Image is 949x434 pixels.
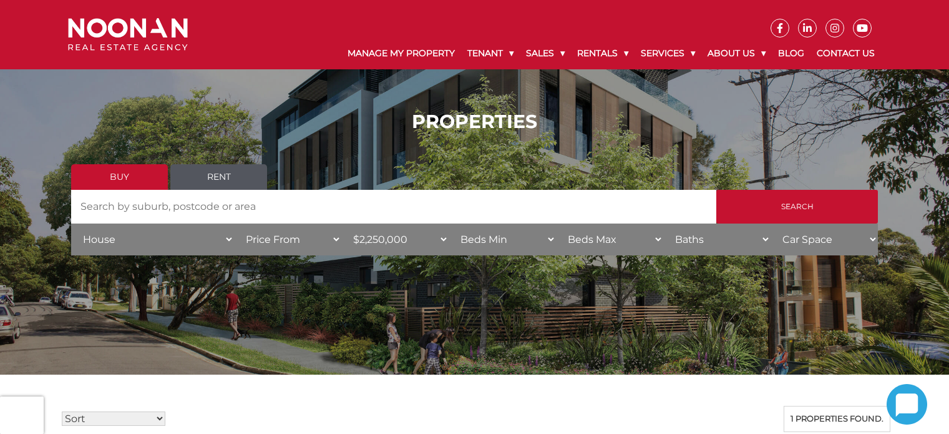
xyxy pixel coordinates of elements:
div: 1 properties found. [784,406,890,432]
a: Sales [520,37,571,69]
select: Sort Listings [62,412,165,426]
h1: PROPERTIES [71,111,878,133]
a: About Us [701,37,772,69]
input: Search [716,190,878,224]
a: Manage My Property [341,37,461,69]
img: Noonan Real Estate Agency [68,18,188,51]
a: Rent [170,164,267,190]
a: Rentals [571,37,635,69]
a: Contact Us [810,37,881,69]
a: Blog [772,37,810,69]
input: Search by suburb, postcode or area [71,190,716,224]
a: Services [635,37,701,69]
a: Tenant [461,37,520,69]
a: Buy [71,164,168,190]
